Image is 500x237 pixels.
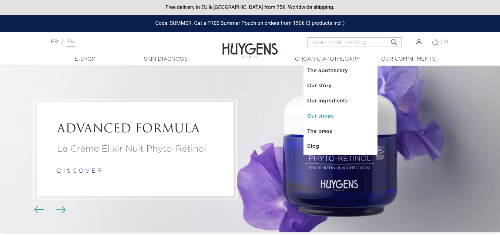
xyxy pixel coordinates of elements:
h2: ADVANCED FORMULA [57,123,213,137]
a: EN [67,39,74,47]
a: Our shops [303,109,377,124]
div: | [47,37,203,46]
button:  [387,35,401,45]
a: The apothecary [303,63,377,78]
a: E-Shop [48,55,122,63]
a: Our commitments [371,55,445,63]
a: Skin Diagnosis [129,55,203,63]
span: (0) [440,39,448,44]
div: Carousel buttons [37,204,61,216]
a: d i s c o v e r [57,168,101,174]
a: Organic Apothecary [291,55,365,63]
img: Huygens [222,31,278,60]
p: La Crème Élixir Nuit Phyto-Rétinol [57,142,213,156]
a: Our ingredients [303,94,377,109]
a: The press [303,124,377,139]
i:  [390,36,399,45]
a: FR [51,39,58,44]
a: Blog [303,139,377,154]
input: Search [307,37,402,47]
a: Our story [303,78,377,94]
